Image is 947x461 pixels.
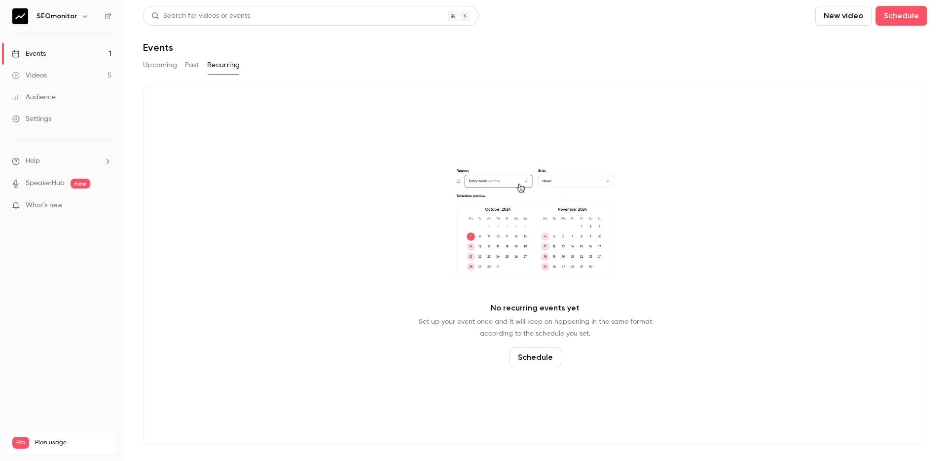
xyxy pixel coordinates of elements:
[26,156,40,166] span: Help
[143,41,173,53] h1: Events
[26,178,65,189] a: SpeakerHub
[12,92,56,102] div: Audience
[12,156,111,166] li: help-dropdown-opener
[815,6,872,26] button: New video
[35,439,111,447] span: Plan usage
[100,201,111,210] iframe: Noticeable Trigger
[185,57,199,73] button: Past
[26,200,63,211] span: What's new
[12,437,29,449] span: Pro
[510,347,561,367] button: Schedule
[875,6,927,26] button: Schedule
[151,11,250,21] div: Search for videos or events
[12,114,51,124] div: Settings
[12,71,47,80] div: Videos
[12,8,28,24] img: SEOmonitor
[419,316,652,340] p: Set up your event once and it will keep on happening in the same format according to the schedule...
[71,179,90,189] span: new
[12,49,46,59] div: Events
[491,302,580,314] p: No recurring events yet
[207,57,240,73] button: Recurring
[36,11,77,21] h6: SEOmonitor
[143,57,177,73] button: Upcoming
